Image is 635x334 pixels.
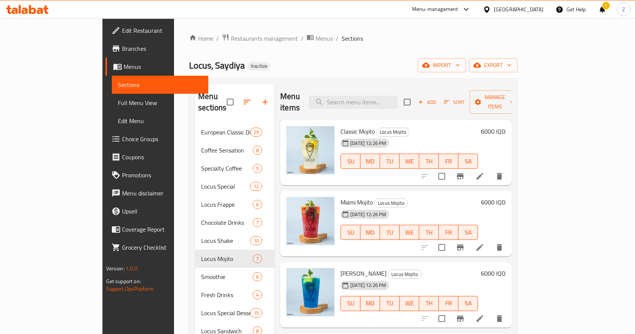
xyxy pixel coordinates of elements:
button: Sort [442,96,467,108]
a: Branches [105,40,209,58]
span: 7 [253,255,262,262]
span: Locus Mojito [377,128,409,136]
div: Coffee Sensation8 [195,141,274,159]
span: 15 [250,310,262,317]
span: Select to update [434,239,450,255]
a: Restaurants management [222,34,298,43]
a: Edit Menu [112,112,209,130]
span: Get support on: [106,276,141,286]
div: European Classic Drinks29 [195,123,274,141]
div: Locus Shake10 [195,232,274,250]
button: Branch-specific-item [451,310,469,328]
span: export [475,61,511,70]
span: Select all sections [222,94,238,110]
span: Locus, Saydiya [189,57,245,74]
span: 12 [250,183,262,190]
button: TU [380,225,400,240]
div: Specialty Coffee5 [195,159,274,177]
img: Miami Mojito [286,197,334,245]
a: Edit Restaurant [105,21,209,40]
h6: 6000 IQD [481,197,505,207]
div: items [253,164,262,173]
button: FR [439,296,458,311]
div: items [253,146,262,155]
span: Sort [444,98,465,107]
span: 4 [253,291,262,299]
span: Add [417,98,437,107]
span: Sections [342,34,363,43]
span: Menus [316,34,333,43]
div: Menu-management [412,5,458,14]
img: Classic Mojito [286,126,334,174]
span: Locus Special [201,182,250,191]
span: Chocolate Drinks [201,218,253,227]
h6: 6000 IQD [481,268,505,279]
span: [DATE] 12:26 PM [347,140,389,147]
span: Menus [124,62,203,71]
span: Branches [122,44,203,53]
a: Menus [307,34,333,43]
span: Manage items [476,93,514,111]
span: FR [442,298,455,309]
div: Locus Frappe6 [195,195,274,214]
div: items [250,308,262,317]
a: Coverage Report [105,220,209,238]
img: Aloha Mojito [286,268,334,316]
span: 5 [253,165,262,172]
button: MO [360,154,380,169]
span: Sort sections [238,93,256,111]
button: TH [419,296,439,311]
span: Menu disclaimer [122,189,203,198]
span: Coupons [122,153,203,162]
li: / [336,34,339,43]
span: European Classic Drinks [201,128,250,137]
div: Locus Mojito [201,254,253,263]
span: SA [461,227,475,238]
button: MO [360,296,380,311]
button: TU [380,296,400,311]
button: WE [400,154,419,169]
span: Specialty Coffee [201,164,253,173]
span: Locus Frappe [201,200,253,209]
li: / [301,34,304,43]
span: Promotions [122,171,203,180]
span: 6 [253,201,262,208]
span: Coffee Sensation [201,146,253,155]
button: Branch-specific-item [451,167,469,185]
span: Locus Mojito [375,199,408,207]
span: SU [344,227,357,238]
a: Support.OpsPlatform [106,284,154,294]
button: Branch-specific-item [451,238,469,256]
span: MO [363,156,377,167]
div: Locus Special12 [195,177,274,195]
span: Add item [415,96,439,108]
button: export [469,58,517,72]
a: Choice Groups [105,130,209,148]
input: search [309,96,398,109]
div: Locus Special Desserts15 [195,304,274,322]
div: items [253,254,262,263]
a: Full Menu View [112,94,209,112]
a: Edit menu item [475,314,484,323]
button: TH [419,154,439,169]
a: Coupons [105,148,209,166]
span: Upsell [122,207,203,216]
span: Z [622,5,625,14]
span: Locus Special Desserts [201,308,250,317]
li: / [216,34,219,43]
span: TH [422,156,436,167]
div: items [250,236,262,245]
span: Choice Groups [122,134,203,143]
div: Locus Mojito7 [195,250,274,268]
span: Select to update [434,168,450,184]
div: Locus Mojito [388,270,421,279]
div: items [253,290,262,299]
button: Add [415,96,439,108]
span: Full Menu View [118,98,203,107]
span: Miami Mojito [340,197,373,208]
span: FR [442,227,455,238]
button: import [418,58,466,72]
button: delete [490,310,508,328]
